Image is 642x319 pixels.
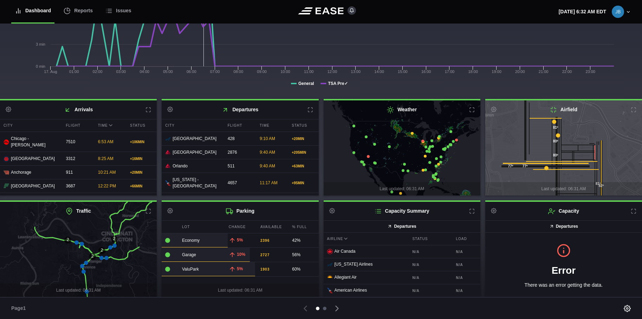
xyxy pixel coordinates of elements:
div: Status [127,119,157,132]
button: Departures [324,220,480,233]
div: + 106 MIN [130,139,153,145]
b: N/A [456,275,476,280]
span: 8:25 AM [98,156,114,161]
span: [GEOGRAPHIC_DATA] [11,155,55,162]
b: N/A [412,275,447,280]
div: 56% [292,252,315,258]
div: + 205 MIN [292,150,315,155]
div: Time [95,119,125,132]
span: 11:17 AM [260,180,278,185]
span: Air Canada [335,249,356,254]
text: 14:00 [374,69,384,74]
div: 911 [63,166,93,179]
div: 2 [89,253,96,260]
div: City [162,119,222,132]
div: 7510 [63,135,93,148]
div: Flight [63,119,93,132]
b: 2396 [260,238,270,243]
span: Anchorage [11,169,31,175]
text: 09:00 [257,69,267,74]
text: 16:00 [421,69,431,74]
text: 12:00 [328,69,337,74]
div: + 66 MIN [130,184,153,189]
span: 9:40 AM [260,164,275,168]
div: + 20 MIN [130,170,153,175]
b: N/A [456,262,476,267]
h2: Departures [162,100,318,119]
span: Orlando [173,163,188,169]
div: 428 [224,132,254,145]
tspan: 0 min [36,64,45,68]
b: 2727 [260,252,270,258]
text: 02:00 [93,69,103,74]
div: Change [225,221,255,233]
span: Page 1 [11,305,29,312]
span: 6:53 AM [98,139,114,144]
text: 08:00 [234,69,244,74]
b: N/A [456,288,476,293]
text: 18:00 [468,69,478,74]
p: There was an error getting the data. [497,281,631,289]
div: 60% [292,266,315,272]
span: [GEOGRAPHIC_DATA] [11,183,55,189]
text: 15:00 [398,69,408,74]
tspan: General [298,81,314,86]
div: Status [288,119,318,132]
span: [GEOGRAPHIC_DATA] [173,135,216,142]
div: Status [409,233,450,245]
div: 42% [292,237,315,244]
div: 3312 [63,152,93,165]
div: + 95 MIN [292,180,315,186]
div: Time [256,119,286,132]
span: Chicago - [PERSON_NAME] [11,135,57,148]
div: 3687 [63,179,93,193]
text: 19:00 [492,69,501,74]
span: American Airlines [335,288,367,293]
span: 5% [237,238,243,242]
b: N/A [412,249,447,254]
h2: Parking [162,202,318,220]
text: 23:00 [585,69,595,74]
h1: Error [497,263,631,278]
div: 2 [64,237,71,244]
div: Available [257,221,287,233]
span: [GEOGRAPHIC_DATA] [173,149,216,155]
b: N/A [412,262,447,267]
div: Load [452,233,480,245]
div: Last updated: 06:31 AM [324,182,480,195]
tspan: 3 min [36,42,45,46]
text: 13:00 [351,69,361,74]
span: 10:21 AM [98,170,116,175]
div: 4657 [224,176,254,190]
p: [DATE] 6:32 AM EDT [559,8,606,15]
div: Last updated: 06:31 AM [485,182,642,195]
text: 11:00 [304,69,314,74]
h2: Weather [324,100,480,119]
text: 21:00 [539,69,549,74]
span: 12:22 PM [98,184,116,188]
h2: Capacity Summary [324,202,480,220]
div: 2 [98,247,105,254]
tspan: TSA Pre✓ [328,81,348,86]
span: Garage [182,252,196,257]
span: 9:10 AM [260,136,275,141]
h2: Airfield [485,100,642,119]
span: ValuPark [182,267,199,272]
span: 9:40 AM [260,150,275,155]
text: 01:00 [69,69,79,74]
div: Flight [224,119,254,132]
div: 2 [111,235,118,242]
span: 5% [237,266,243,271]
div: + 16 MIN [130,156,153,161]
text: 20:00 [515,69,525,74]
span: 10% [237,252,245,257]
b: N/A [412,288,447,293]
b: 1903 [260,267,270,272]
span: [US_STATE] Airlines [335,262,373,267]
div: 511 [224,159,254,173]
text: 17:00 [445,69,455,74]
text: 06:00 [187,69,196,74]
div: + 20 MIN [292,136,315,141]
span: [US_STATE] - [GEOGRAPHIC_DATA] [173,177,219,189]
b: N/A [456,249,476,254]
